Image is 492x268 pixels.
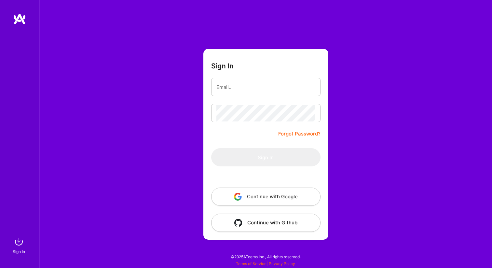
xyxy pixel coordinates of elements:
[14,235,25,255] a: sign inSign In
[211,214,321,232] button: Continue with Github
[278,130,321,138] a: Forgot Password?
[13,13,26,25] img: logo
[234,193,242,201] img: icon
[234,219,242,227] img: icon
[236,261,295,266] span: |
[211,188,321,206] button: Continue with Google
[39,248,492,265] div: © 2025 ATeams Inc., All rights reserved.
[13,248,25,255] div: Sign In
[216,79,315,95] input: Email...
[236,261,266,266] a: Terms of Service
[269,261,295,266] a: Privacy Policy
[211,62,234,70] h3: Sign In
[12,235,25,248] img: sign in
[211,148,321,166] button: Sign In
